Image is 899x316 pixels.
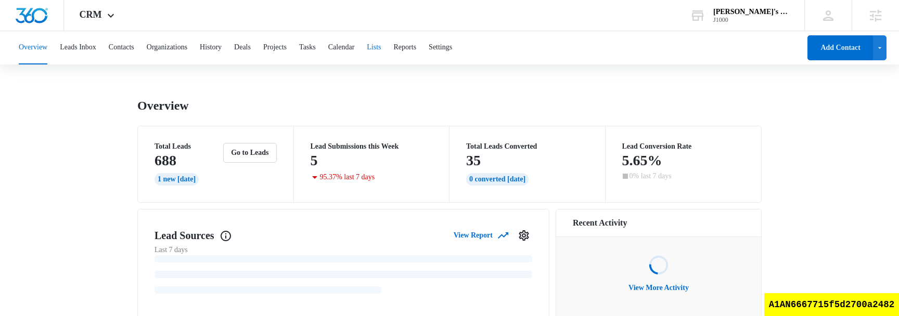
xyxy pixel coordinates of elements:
[155,228,232,243] h1: Lead Sources
[429,31,452,64] button: Settings
[137,98,189,113] h1: Overview
[516,227,532,244] button: Settings
[618,275,699,300] button: View More Activity
[60,31,96,64] button: Leads Inbox
[155,152,176,169] p: 688
[764,293,899,316] div: A1AN6667715f5d2700a2482
[622,152,662,169] p: 5.65%
[155,173,199,186] div: 1 New [DATE]
[234,31,251,64] button: Deals
[328,31,355,64] button: Calendar
[155,244,532,255] p: Last 7 days
[454,226,507,244] button: View Report
[311,152,318,169] p: 5
[109,31,134,64] button: Contacts
[80,9,102,20] span: CRM
[573,217,627,229] h6: Recent Activity
[713,16,789,23] div: account id
[223,149,276,156] a: Go to Leads
[311,143,433,150] p: Lead Submissions this Week
[622,143,745,150] p: Lead Conversion Rate
[19,31,47,64] button: Overview
[320,174,375,181] p: 95.37% last 7 days
[630,173,672,180] p: 0% last 7 days
[713,8,789,16] div: account name
[200,31,222,64] button: History
[367,31,381,64] button: Lists
[223,143,276,163] button: Go to Leads
[394,31,417,64] button: Reports
[466,173,529,186] div: 0 Converted [DATE]
[155,143,221,150] p: Total Leads
[263,31,287,64] button: Projects
[466,143,588,150] p: Total Leads Converted
[466,152,481,169] p: 35
[147,31,187,64] button: Organizations
[299,31,316,64] button: Tasks
[807,35,873,60] button: Add Contact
